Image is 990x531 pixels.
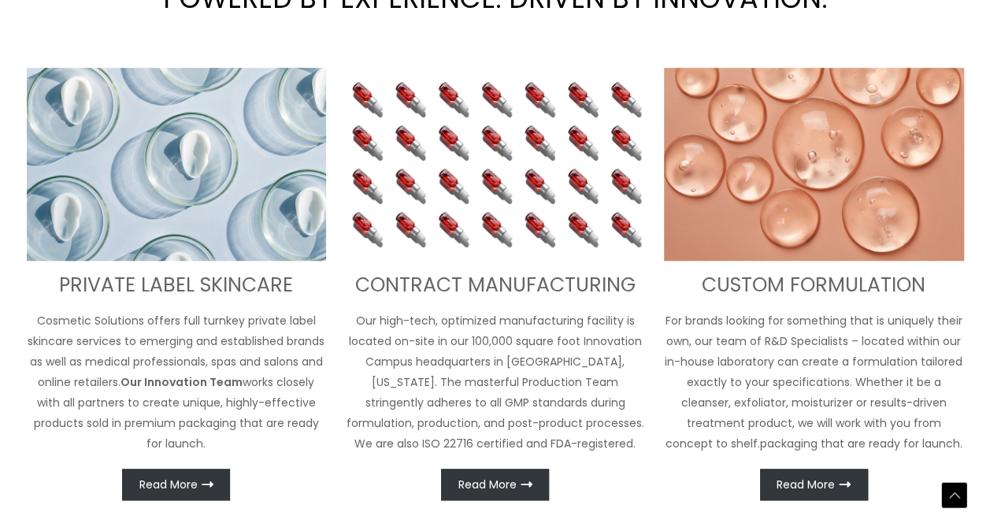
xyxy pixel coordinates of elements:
h3: CUSTOM FORMULATION [664,273,964,299]
img: Contract Manufacturing [345,68,645,262]
img: turnkey private label skincare [27,68,327,262]
a: Read More [441,469,549,500]
p: For brands looking for something that is uniquely their own, our team of R&D Specialists – locate... [664,310,964,454]
a: Read More [122,469,230,500]
span: Read More [139,479,198,490]
img: Custom Formulation [664,68,964,262]
h3: CONTRACT MANUFACTURING [345,273,645,299]
span: Read More [777,479,835,490]
p: Our high-tech, optimized manufacturing facility is located on-site in our 100,000 square foot Inn... [345,310,645,454]
strong: Our Innovation Team [121,374,243,390]
h3: PRIVATE LABEL SKINCARE [27,273,327,299]
span: Read More [458,479,517,490]
a: Read More [760,469,868,500]
p: Cosmetic Solutions offers full turnkey private label skincare services to emerging and establishe... [27,310,327,454]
